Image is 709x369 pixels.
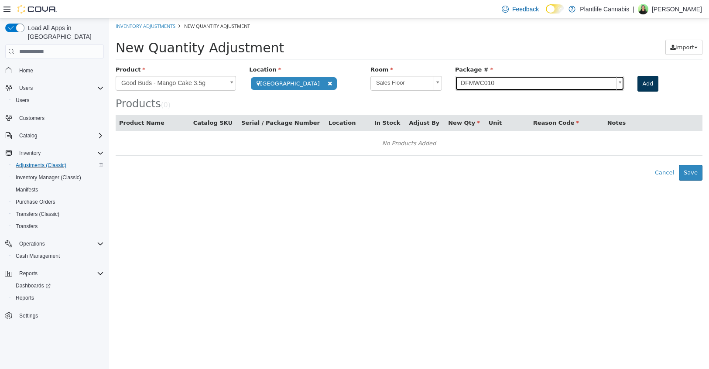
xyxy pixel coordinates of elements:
a: Cash Management [12,251,63,261]
span: Feedback [512,5,539,14]
span: Inventory [16,148,104,158]
button: Catalog SKU [84,100,125,109]
a: Transfers (Classic) [12,209,63,219]
a: Good Buds - Mango Cake 3.5g [7,58,127,72]
button: Users [2,82,107,94]
button: Transfers (Classic) [9,208,107,220]
span: New Quantity Adjustment [75,4,141,11]
a: Dashboards [9,280,107,292]
a: Manifests [12,184,41,195]
button: Unit [380,100,394,109]
button: Cancel [541,147,570,162]
button: Settings [2,309,107,322]
span: 0 [55,83,59,91]
span: Transfers (Classic) [12,209,104,219]
span: Reports [16,294,34,301]
span: Users [12,95,104,106]
button: In Stock [265,100,293,109]
button: Purchase Orders [9,196,107,208]
span: Operations [16,239,104,249]
a: Purchase Orders [12,197,59,207]
span: Purchase Orders [16,198,55,205]
span: Cash Management [16,253,60,260]
button: Inventory [16,148,44,158]
span: Users [19,85,33,92]
button: Adjust By [300,100,332,109]
p: [PERSON_NAME] [652,4,702,14]
button: Customers [2,112,107,124]
span: Purchase Orders [12,197,104,207]
button: Operations [2,238,107,250]
button: Inventory Manager (Classic) [9,171,107,184]
span: Products [7,79,52,92]
button: Adjustments (Classic) [9,159,107,171]
span: Customers [16,113,104,123]
img: Cova [17,5,57,14]
span: Users [16,83,104,93]
a: Sales Floor [261,58,333,72]
span: Users [16,97,29,104]
button: Reports [16,268,41,279]
button: Inventory [2,147,107,159]
span: Home [16,65,104,75]
a: Inventory Manager (Classic) [12,172,85,183]
p: | [633,4,634,14]
a: Customers [16,113,48,123]
button: Home [2,64,107,76]
span: Inventory Manager (Classic) [16,174,81,181]
input: Dark Mode [546,4,564,14]
button: Manifests [9,184,107,196]
span: Settings [19,312,38,319]
a: DFMWC010 [346,58,515,72]
span: Transfers [12,221,104,232]
span: Reports [19,270,38,277]
span: Reports [16,268,104,279]
a: Dashboards [12,280,54,291]
div: Jim Stevenson [638,4,648,14]
span: Load All Apps in [GEOGRAPHIC_DATA] [24,24,104,41]
span: Room [261,48,284,55]
a: Settings [16,311,41,321]
p: Plantlife Cannabis [580,4,629,14]
span: Dashboards [12,280,104,291]
span: Import [566,26,585,32]
button: Reports [9,292,107,304]
span: Manifests [16,186,38,193]
button: Product Name [10,100,57,109]
button: Notes [498,100,518,109]
span: DFMWC010 [346,58,503,72]
small: ( ) [52,83,62,91]
span: Customers [19,115,45,122]
button: Catalog [2,130,107,142]
span: Adjustments (Classic) [12,160,104,171]
button: Cash Management [9,250,107,262]
span: Inventory Manager (Classic) [12,172,104,183]
span: Good Buds - Mango Cake 3.5g [7,58,115,72]
span: Product [7,48,36,55]
button: Import [556,21,593,37]
span: Package # [346,48,384,55]
button: Location [219,100,248,109]
span: [GEOGRAPHIC_DATA] [142,59,228,72]
span: Settings [16,310,104,321]
span: Location [140,48,172,55]
a: Transfers [12,221,41,232]
button: Transfers [9,220,107,232]
span: Operations [19,240,45,247]
nav: Complex example [5,60,104,345]
span: Reason Code [424,101,470,108]
span: Manifests [12,184,104,195]
span: Catalog [19,132,37,139]
span: Sales Floor [262,58,321,72]
button: Users [9,94,107,106]
span: Adjustments (Classic) [16,162,66,169]
button: Reports [2,267,107,280]
div: No Products Added [12,119,588,132]
span: Transfers [16,223,38,230]
span: Transfers (Classic) [16,211,59,218]
span: Catalog [16,130,104,141]
a: Home [16,65,37,76]
button: Serial / Package Number [132,100,212,109]
span: New Quantity Adjustment [7,22,175,37]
